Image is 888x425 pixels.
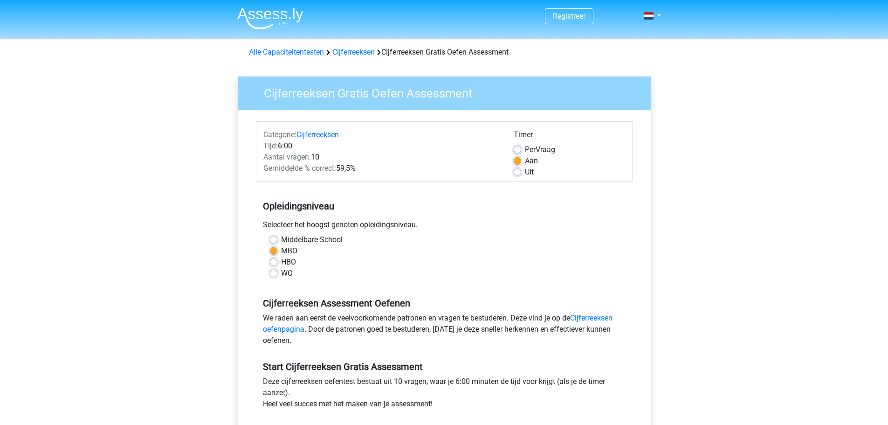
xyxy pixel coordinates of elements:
label: Vraag [525,144,555,155]
div: 6:00 [256,140,507,152]
label: WO [281,268,293,279]
a: Cijferreeksen [296,130,339,139]
div: Cijferreeksen Gratis Oefen Assessment [245,47,643,58]
a: Registreer [553,12,585,21]
span: Per [525,145,536,154]
label: Uit [525,167,534,178]
img: Assessly [237,7,303,29]
div: 10 [256,152,507,163]
label: MBO [281,245,297,257]
div: We raden aan eerst de veelvoorkomende patronen en vragen te bestuderen. Deze vind je op de . Door... [256,313,633,350]
span: Tijd: [263,141,278,150]
h5: Start Cijferreeksen Gratis Assessment [263,361,626,372]
h3: Cijferreeksen Gratis Oefen Assessment [253,83,644,101]
a: Alle Capaciteitentesten [249,48,324,56]
div: 59,5% [256,163,507,174]
div: Selecteer het hoogst genoten opleidingsniveau. [256,219,633,234]
label: Aan [525,155,538,167]
h5: Cijferreeksen Assessment Oefenen [263,298,626,309]
span: Aantal vragen: [263,153,311,161]
a: Cijferreeksen [332,48,375,56]
span: Categorie: [263,130,296,139]
h5: Opleidingsniveau [263,197,626,216]
div: Deze cijferreeksen oefentest bestaat uit 10 vragen, waar je 6:00 minuten de tijd voor krijgt (als... [256,376,633,413]
div: Timer [514,129,625,144]
label: Middelbare School [281,234,343,245]
span: Gemiddelde % correct: [263,164,336,173]
label: HBO [281,257,296,268]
